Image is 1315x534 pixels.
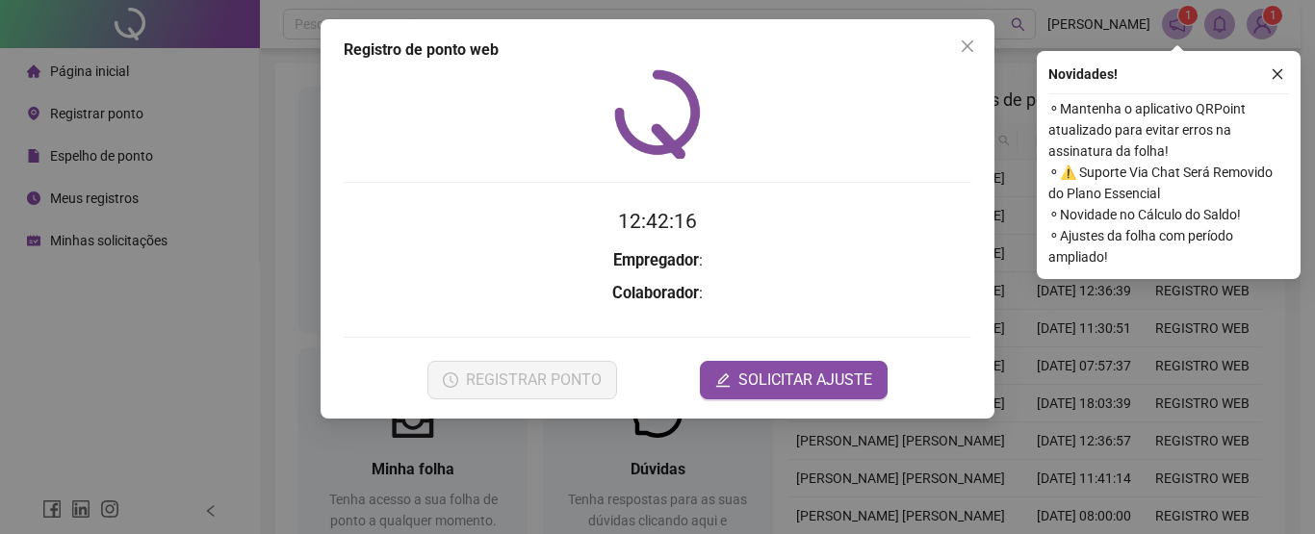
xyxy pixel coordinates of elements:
span: edit [715,372,731,388]
span: ⚬ Ajustes da folha com período ampliado! [1048,225,1289,267]
button: Close [952,31,983,62]
span: ⚬ Mantenha o aplicativo QRPoint atualizado para evitar erros na assinatura da folha! [1048,98,1289,162]
h3: : [344,281,971,306]
button: REGISTRAR PONTO [427,361,617,399]
button: editSOLICITAR AJUSTE [700,361,888,399]
span: close [1271,67,1284,81]
div: Registro de ponto web [344,38,971,62]
span: ⚬ ⚠️ Suporte Via Chat Será Removido do Plano Essencial [1048,162,1289,204]
strong: Empregador [613,251,699,269]
span: Novidades ! [1048,64,1118,85]
strong: Colaborador [612,284,699,302]
span: ⚬ Novidade no Cálculo do Saldo! [1048,204,1289,225]
span: close [960,38,975,54]
span: SOLICITAR AJUSTE [738,369,872,392]
img: QRPoint [614,69,701,159]
h3: : [344,248,971,273]
time: 12:42:16 [618,210,697,233]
